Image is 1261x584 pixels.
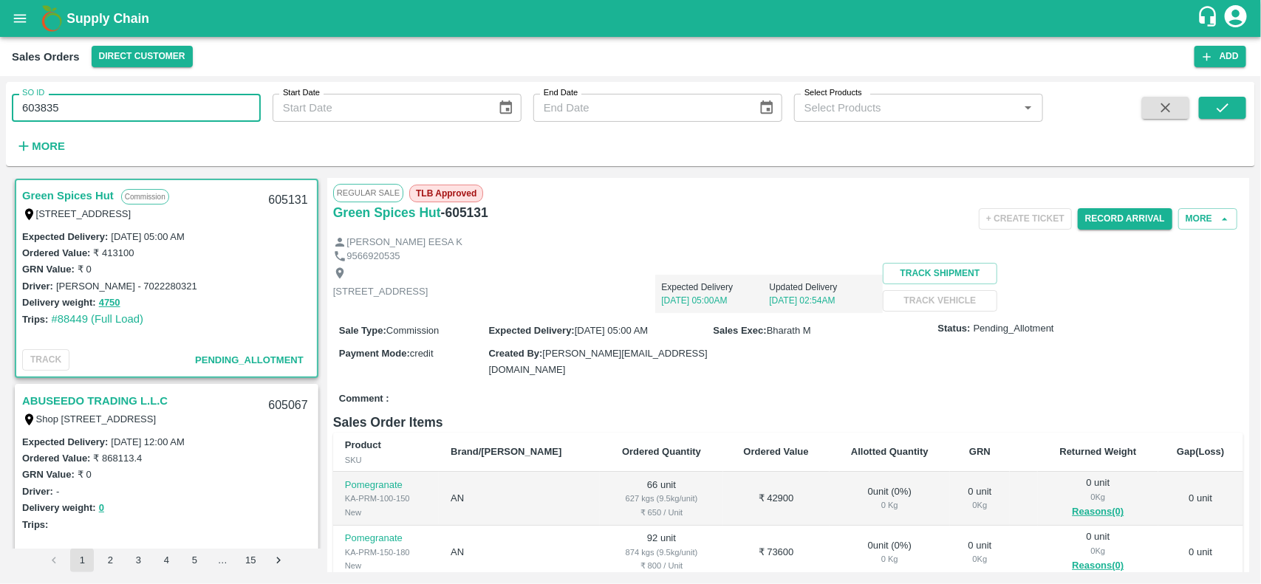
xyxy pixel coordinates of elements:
[22,486,53,497] label: Driver:
[22,519,48,530] label: Trips:
[259,388,316,423] div: 605067
[962,498,998,512] div: 0 Kg
[841,498,939,512] div: 0 Kg
[12,94,261,122] input: Enter SO ID
[92,46,193,67] button: Select DC
[345,453,427,467] div: SKU
[1195,46,1246,67] button: Add
[661,281,769,294] p: Expected Delivery
[769,294,877,307] p: [DATE] 02:54AM
[70,549,94,572] button: page 1
[1050,530,1146,574] div: 0 unit
[78,469,92,480] label: ₹ 0
[22,281,53,292] label: Driver:
[36,413,157,425] label: Shop [STREET_ADDRESS]
[93,453,142,464] label: ₹ 868113.4
[346,236,462,250] p: [PERSON_NAME] EESA K
[1197,5,1223,32] div: customer-support
[239,549,262,572] button: Go to page 15
[22,247,90,258] label: Ordered Value:
[1178,208,1237,230] button: More
[575,325,648,336] span: [DATE] 05:00 AM
[22,453,90,464] label: Ordered Value:
[488,325,574,336] label: Expected Delivery :
[22,87,44,99] label: SO ID
[333,285,428,299] p: [STREET_ADDRESS]
[345,478,427,492] p: Pomegranate
[40,549,293,572] nav: pagination navigation
[111,436,184,447] label: [DATE] 12:00 AM
[714,325,767,336] label: Sales Exec :
[841,552,939,566] div: 0 Kg
[1050,504,1146,521] button: Reasons(0)
[600,526,722,580] td: 92 unit
[1158,472,1243,526] td: 0 unit
[1050,476,1146,521] div: 0 unit
[22,314,48,325] label: Trips:
[883,263,997,284] button: Track Shipment
[12,134,69,159] button: More
[1019,98,1038,117] button: Open
[345,492,427,505] div: KA-PRM-100-150
[345,532,427,546] p: Pomegranate
[182,549,206,572] button: Go to page 5
[98,549,122,572] button: Go to page 2
[1223,3,1249,34] div: account of current user
[753,94,781,122] button: Choose date
[22,231,108,242] label: Expected Delivery :
[409,185,483,202] span: TLB Approved
[32,140,65,152] strong: More
[22,391,168,410] a: ABUSEEDO TRADING L.L.C
[439,472,600,526] td: AN
[962,552,998,566] div: 0 Kg
[410,348,434,359] span: credit
[333,202,441,223] h6: Green Spices Hut
[723,472,830,526] td: ₹ 42900
[1050,490,1146,504] div: 0 Kg
[969,446,991,457] b: GRN
[3,1,37,35] button: open drawer
[612,559,711,572] div: ₹ 800 / Unit
[99,295,120,312] button: 4750
[22,469,75,480] label: GRN Value:
[544,87,578,99] label: End Date
[661,294,769,307] p: [DATE] 05:00AM
[386,325,440,336] span: Commission
[339,348,410,359] label: Payment Mode :
[345,559,427,572] div: New
[66,8,1197,29] a: Supply Chain
[22,436,108,447] label: Expected Delivery :
[273,94,486,122] input: Start Date
[439,526,600,580] td: AN
[51,313,143,325] a: #88449 (Full Load)
[345,546,427,559] div: KA-PRM-150-180
[22,297,96,308] label: Delivery weight:
[1078,208,1172,230] button: Record Arrival
[1060,446,1137,457] b: Returned Weight
[841,539,939,566] div: 0 unit ( 0 %)
[12,47,80,66] div: Sales Orders
[267,549,290,572] button: Go to next page
[345,506,427,519] div: New
[78,264,92,275] label: ₹ 0
[1177,446,1224,457] b: Gap(Loss)
[333,184,403,202] span: Regular Sale
[962,539,998,566] div: 0 unit
[938,322,971,336] label: Status:
[1050,557,1146,574] button: Reasons(0)
[111,231,184,242] label: [DATE] 05:00 AM
[851,446,929,457] b: Allotted Quantity
[488,348,707,375] span: [PERSON_NAME][EMAIL_ADDRESS][DOMAIN_NAME]
[622,446,701,457] b: Ordered Quantity
[121,189,169,205] p: Commission
[333,412,1243,433] h6: Sales Order Items
[492,94,520,122] button: Choose date
[36,208,131,219] label: [STREET_ADDRESS]
[612,506,711,519] div: ₹ 650 / Unit
[66,11,149,26] b: Supply Chain
[339,392,389,406] label: Comment :
[533,94,747,122] input: End Date
[1158,526,1243,580] td: 0 unit
[769,281,877,294] p: Updated Delivery
[154,549,178,572] button: Go to page 4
